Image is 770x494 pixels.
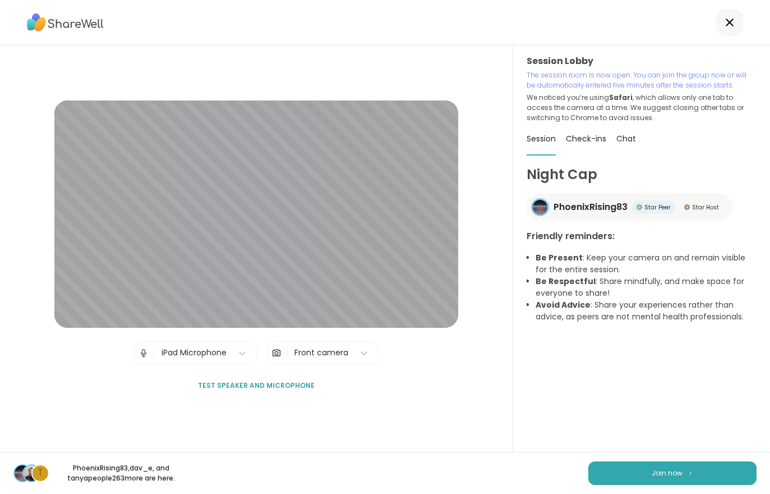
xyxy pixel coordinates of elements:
img: Microphone [139,342,149,364]
p: The session room is now open. You can join the group now or will be automatically entered five mi... [527,70,757,90]
img: PhoenixRising83 [533,200,547,214]
h3: Friendly reminders: [527,230,757,243]
span: Chat [616,133,636,144]
span: Session [527,133,556,144]
span: Join now [652,468,683,478]
li: : Keep your camera on and remain visible for the entire session. [536,252,757,276]
div: Front camera [294,347,348,359]
li: : Share your experiences rather than advice, as peers are not mental health professionals. [536,299,757,323]
img: ShareWell Logo [27,10,104,35]
h1: Night Cap [527,164,757,185]
img: PhoenixRising83 [15,465,30,481]
span: PhoenixRising83 [554,200,628,214]
li: : Share mindfully, and make space for everyone to share! [536,276,757,299]
span: Star Peer [644,203,671,212]
span: Test speaker and microphone [198,381,315,391]
img: Star Host [684,204,690,210]
h3: Session Lobby [527,54,757,68]
img: Star Peer [637,204,642,210]
button: Test speaker and microphone [193,374,319,397]
img: Camera [271,342,282,364]
b: Safari [609,93,633,102]
span: Star Host [692,203,719,212]
b: Be Respectful [536,276,596,287]
button: Join now [588,461,757,485]
span: Check-ins [566,133,606,144]
span: | [286,342,289,364]
a: PhoenixRising83PhoenixRising83Star PeerStar PeerStar HostStar Host [527,194,732,221]
p: PhoenixRising83 , dav_e , and tanyapeople263 more are here. [58,463,184,483]
div: iPad Microphone [162,347,227,359]
span: t [38,466,43,481]
b: Be Present [536,252,583,263]
span: | [153,342,156,364]
img: dav_e [24,465,39,481]
b: Avoid Advice [536,299,591,310]
img: ShareWell Logomark [687,470,694,476]
p: We noticed you’re using , which allows only one tab to access the camera at a time. We suggest cl... [527,93,757,123]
